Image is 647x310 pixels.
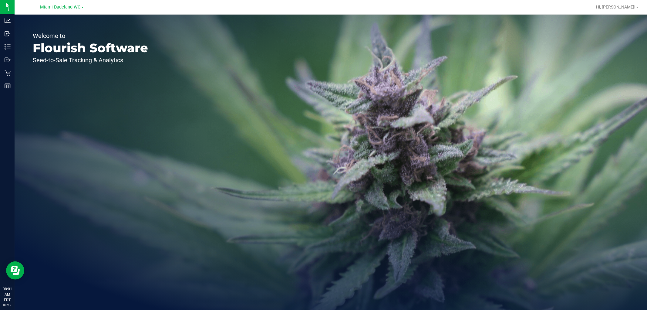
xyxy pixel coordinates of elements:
span: Miami Dadeland WC [40,5,81,10]
inline-svg: Inventory [5,44,11,50]
p: 08:01 AM EDT [3,286,12,303]
p: Seed-to-Sale Tracking & Analytics [33,57,148,63]
inline-svg: Inbound [5,31,11,37]
inline-svg: Retail [5,70,11,76]
p: Welcome to [33,33,148,39]
inline-svg: Reports [5,83,11,89]
inline-svg: Analytics [5,18,11,24]
p: 09/19 [3,303,12,307]
inline-svg: Outbound [5,57,11,63]
iframe: Resource center [6,261,24,280]
p: Flourish Software [33,42,148,54]
span: Hi, [PERSON_NAME]! [596,5,635,9]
